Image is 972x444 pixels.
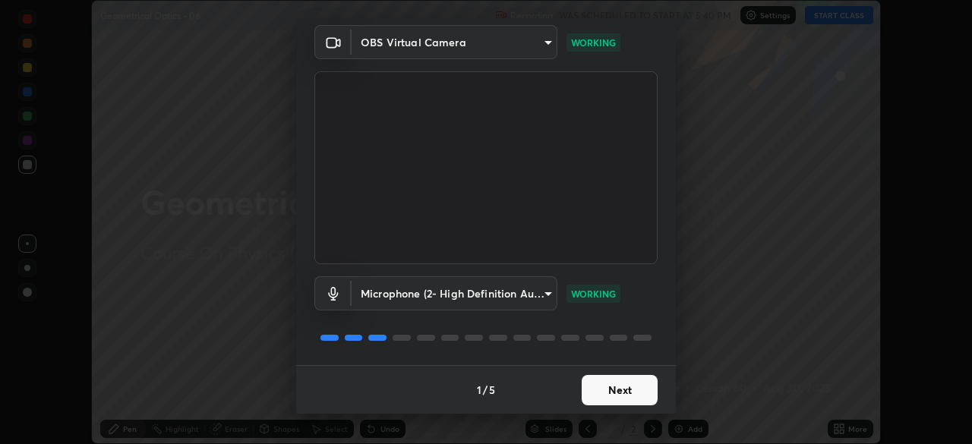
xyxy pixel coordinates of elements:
button: Next [582,375,658,405]
div: OBS Virtual Camera [352,25,557,59]
h4: / [483,382,488,398]
p: WORKING [571,36,616,49]
div: OBS Virtual Camera [352,276,557,310]
p: WORKING [571,287,616,301]
h4: 5 [489,382,495,398]
h4: 1 [477,382,481,398]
